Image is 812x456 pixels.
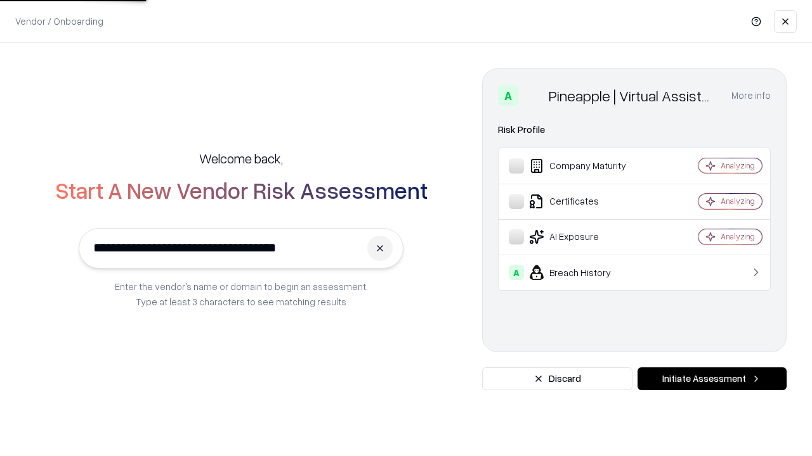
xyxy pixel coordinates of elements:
[721,160,755,171] div: Analyzing
[509,229,660,244] div: AI Exposure
[509,194,660,209] div: Certificates
[721,231,755,242] div: Analyzing
[509,158,660,174] div: Company Maturity
[731,84,771,107] button: More info
[509,265,524,280] div: A
[549,85,716,106] div: Pineapple | Virtual Assistant Agency
[15,15,103,28] p: Vendor / Onboarding
[55,177,428,203] h2: Start A New Vendor Risk Assessment
[638,367,787,390] button: Initiate Assessment
[509,265,660,280] div: Breach History
[498,122,771,137] div: Risk Profile
[115,279,368,309] p: Enter the vendor’s name or domain to begin an assessment. Type at least 3 characters to see match...
[498,85,518,106] div: A
[523,85,544,106] img: Pineapple | Virtual Assistant Agency
[199,149,283,167] h5: Welcome back,
[482,367,632,390] button: Discard
[721,196,755,206] div: Analyzing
